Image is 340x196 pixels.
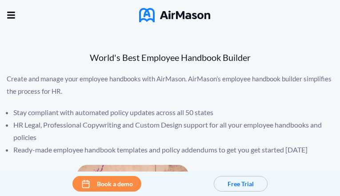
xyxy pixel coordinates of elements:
[139,8,210,22] img: AirMason Logo
[13,106,333,119] li: Stay compliant with automated policy updates across all 50 states
[7,51,333,64] div: World's Best Employee Handbook Builder
[72,176,141,192] button: Book a demo
[214,176,268,192] button: Free Trial
[13,119,333,144] li: HR Legal, Professional Copywriting and Custom Design support for all your employee handbooks and ...
[13,144,333,156] li: Ready-made employee handbook templates and policy addendums to get you get started [DATE]
[7,72,333,97] p: Create and manage your employee handbooks with AirMason. AirMason’s employee handbook builder sim...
